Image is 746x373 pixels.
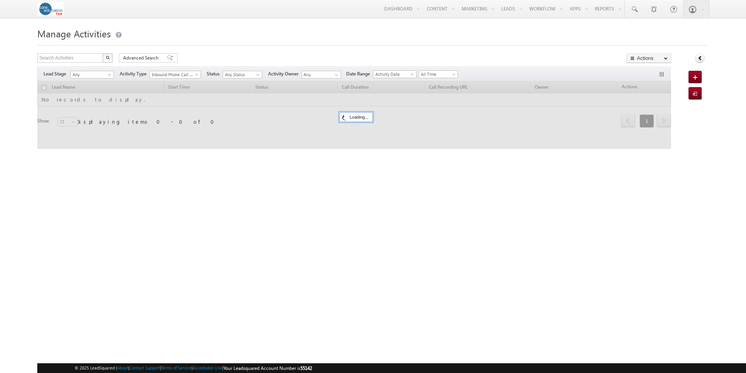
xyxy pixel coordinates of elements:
[626,53,671,63] button: Actions
[129,365,160,370] a: Contact Support
[331,71,340,79] a: Show All Items
[150,71,201,79] a: Inbound Phone Call Activity
[150,71,197,78] span: Inbound Phone Call Activity
[418,70,458,78] a: All Time
[106,56,110,60] img: Search
[44,70,69,77] span: Lead Stage
[71,71,111,78] span: Any
[117,365,128,370] a: About
[37,2,64,16] img: Custom Logo
[373,70,417,78] a: Activity Date
[223,365,312,371] span: Your Leadsquared Account Number is
[123,54,161,61] span: Advanced Search
[300,365,312,371] span: 55142
[161,365,192,370] a: Terms of Service
[207,70,223,77] span: Status
[193,365,222,370] a: Acceptable Use
[223,71,262,79] a: Any Status
[419,71,456,78] span: All Time
[346,70,373,77] span: Date Range
[120,70,150,77] span: Activity Type
[37,27,111,40] span: Manage Activities
[223,71,260,78] span: Any Status
[302,71,341,79] input: Type to Search
[70,71,114,79] a: Any
[373,71,414,78] span: Activity Date
[340,112,373,122] div: Loading...
[268,70,302,77] span: Activity Owner
[75,364,312,372] span: © 2025 LeadSquared | | | | |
